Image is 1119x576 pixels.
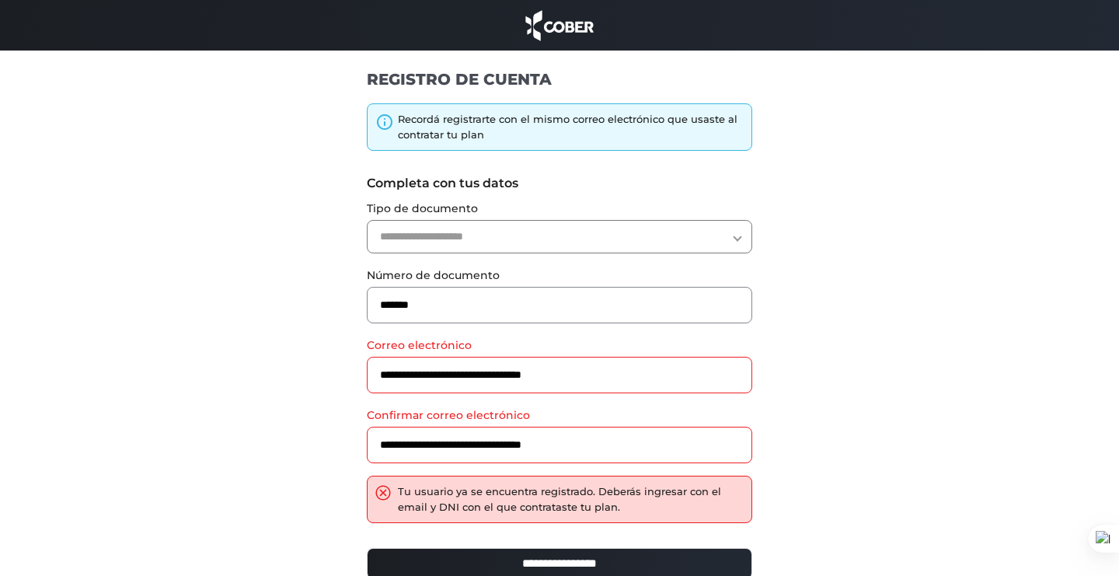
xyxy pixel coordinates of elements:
[367,407,753,424] label: Confirmar correo electrónico
[367,337,753,354] label: Correo electrónico
[367,201,753,217] label: Tipo de documento
[398,112,744,142] div: Recordá registrarte con el mismo correo electrónico que usaste al contratar tu plan
[398,484,744,515] div: Tu usuario ya se encuentra registrado. Deberás ingresar con el email y DNI con el que contrataste...
[367,174,753,193] label: Completa con tus datos
[367,267,753,284] label: Número de documento
[521,8,598,43] img: cober_marca.png
[367,69,753,89] h1: REGISTRO DE CUENTA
